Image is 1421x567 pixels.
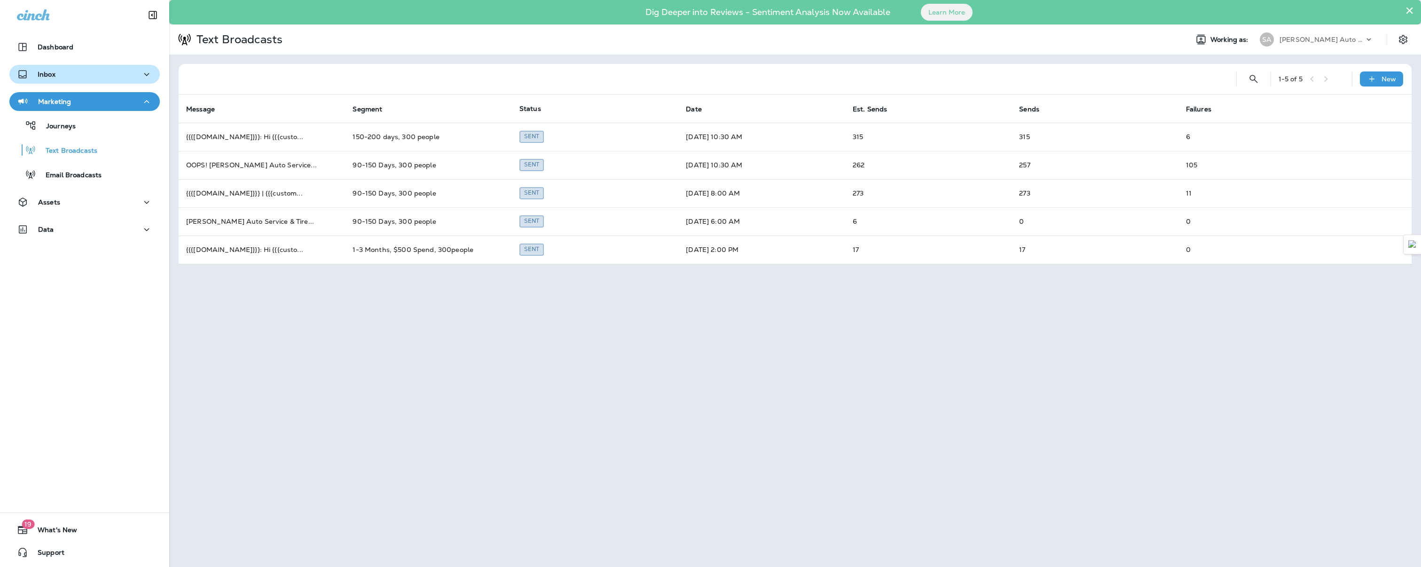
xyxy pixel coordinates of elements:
[9,140,160,160] button: Text Broadcasts
[345,179,511,207] td: 90-150 Days, 300 people
[9,116,160,135] button: Journeys
[845,123,1012,151] td: 315
[1012,236,1178,264] td: 17
[1279,75,1303,83] div: 1 - 5 of 5
[186,105,215,113] span: Message
[36,171,102,180] p: Email Broadcasts
[845,236,1012,264] td: 17
[1280,36,1364,43] p: [PERSON_NAME] Auto Service & Tire Pros
[9,193,160,212] button: Assets
[1395,31,1412,48] button: Settings
[36,147,97,156] p: Text Broadcasts
[1210,36,1250,44] span: Working as:
[9,92,160,111] button: Marketing
[519,244,544,255] div: Sent
[9,38,160,56] button: Dashboard
[519,188,544,197] span: Created by Turn Key Marketing
[853,105,887,113] span: Est. Sends
[845,151,1012,179] td: 262
[9,220,160,239] button: Data
[921,4,973,21] button: Learn More
[1012,179,1178,207] td: 273
[1019,105,1052,113] span: Sends
[179,236,345,264] td: {{{[DOMAIN_NAME]}}}: Hi {{{custo ...
[845,179,1012,207] td: 273
[1012,207,1178,236] td: 0
[678,179,845,207] td: [DATE] 8:00 AM
[519,131,544,142] div: Sent
[22,520,34,529] span: 19
[1012,151,1178,179] td: 257
[38,98,71,105] p: Marketing
[686,105,702,113] span: Date
[37,122,76,131] p: Journeys
[9,65,160,84] button: Inbox
[345,151,511,179] td: 90-150 Days, 300 people
[179,207,345,236] td: [PERSON_NAME] Auto Service & Tire ...
[9,165,160,184] button: Email Broadcasts
[678,207,845,236] td: [DATE] 6:00 AM
[618,11,918,14] p: Dig Deeper into Reviews - Sentiment Analysis Now Available
[853,105,899,113] span: Est. Sends
[1178,236,1345,264] td: 0
[519,244,544,253] span: Created by Turn Key Marketing
[686,105,714,113] span: Date
[1186,105,1224,113] span: Failures
[345,207,511,236] td: 90-150 Days, 300 people
[519,160,544,168] span: Created by Turn Key Marketing
[1012,123,1178,151] td: 315
[28,526,77,537] span: What's New
[179,123,345,151] td: {{{[DOMAIN_NAME]}}}: Hi {{{custo ...
[193,32,283,47] p: Text Broadcasts
[353,105,382,113] span: Segment
[1178,151,1345,179] td: 105
[345,236,511,264] td: 1-3 Months, $500 Spend, 300people
[179,179,345,207] td: {{{[DOMAIN_NAME]}}} | {{{custom ...
[186,105,227,113] span: Message
[678,123,845,151] td: [DATE] 10:30 AM
[1186,105,1211,113] span: Failures
[353,105,394,113] span: Segment
[1019,105,1039,113] span: Sends
[1178,123,1345,151] td: 6
[519,132,544,140] span: Created by Turn Key Marketing
[9,543,160,562] button: Support
[519,104,541,113] span: Status
[678,236,845,264] td: [DATE] 2:00 PM
[1382,75,1396,83] p: New
[519,215,544,227] div: Sent
[38,226,54,233] p: Data
[519,187,544,199] div: Sent
[38,43,73,51] p: Dashboard
[845,207,1012,236] td: 6
[38,198,60,206] p: Assets
[1408,240,1417,249] img: Detect Auto
[678,151,845,179] td: [DATE] 10:30 AM
[519,159,544,171] div: Sent
[1260,32,1274,47] div: SA
[1178,207,1345,236] td: 0
[1405,3,1414,18] button: Close
[1244,70,1263,88] button: Search Text Broadcasts
[140,6,166,24] button: Collapse Sidebar
[345,123,511,151] td: 150-200 days, 300 people
[28,549,64,560] span: Support
[179,151,345,179] td: OOPS! [PERSON_NAME] Auto Service ...
[519,216,544,225] span: Created by Turn Key Marketing
[1178,179,1345,207] td: 11
[9,520,160,539] button: 19What's New
[38,71,55,78] p: Inbox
